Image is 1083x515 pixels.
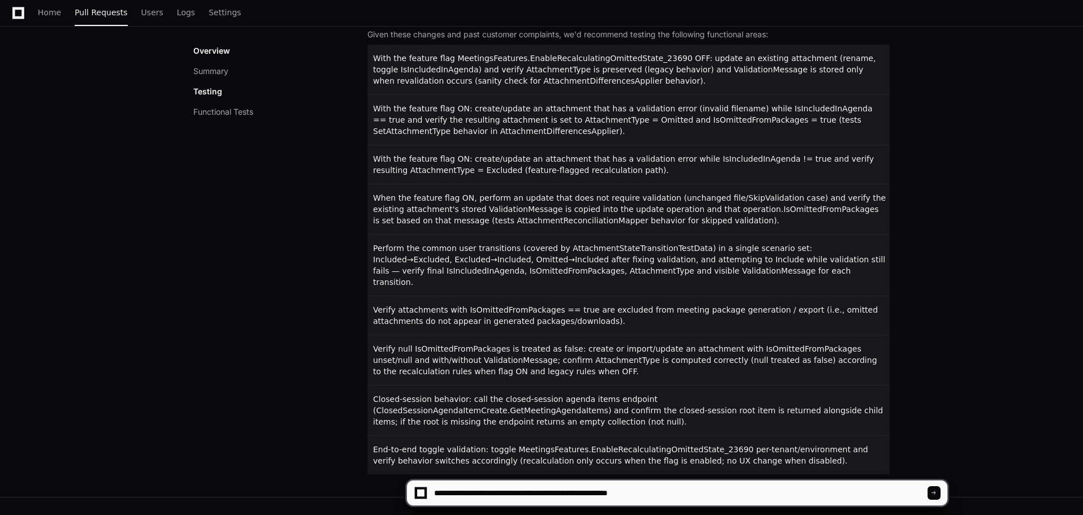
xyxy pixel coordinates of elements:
[373,104,872,136] span: With the feature flag ON: create/update an attachment that has a validation error (invalid filena...
[193,66,228,77] button: Summary
[373,305,878,326] span: Verify attachments with IsOmittedFromPackages == true are excluded from meeting package generatio...
[75,9,127,16] span: Pull Requests
[373,193,886,225] span: When the feature flag ON, perform an update that does not require validation (unchanged file/Skip...
[193,86,222,97] p: Testing
[373,395,883,426] span: Closed-session behavior: call the closed-session agenda items endpoint (ClosedSessionAgendaItemCr...
[177,9,195,16] span: Logs
[141,9,163,16] span: Users
[38,9,61,16] span: Home
[373,154,874,175] span: With the feature flag ON: create/update an attachment that has a validation error while IsInclude...
[193,106,253,118] button: Functional Tests
[373,244,885,287] span: Perform the common user transitions (covered by AttachmentStateTransitionTestData) in a single sc...
[209,9,241,16] span: Settings
[193,45,230,57] p: Overview
[373,445,868,465] span: End-to-end toggle validation: toggle MeetingsFeatures.EnableRecalculatingOmittedState_23690 per-t...
[367,29,890,40] div: Given these changes and past customer complaints, we'd recommend testing the following functional...
[373,344,877,376] span: Verify null IsOmittedFromPackages is treated as false: create or import/update an attachment with...
[373,54,876,85] span: With the feature flag MeetingsFeatures.EnableRecalculatingOmittedState_23690 OFF: update an exist...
